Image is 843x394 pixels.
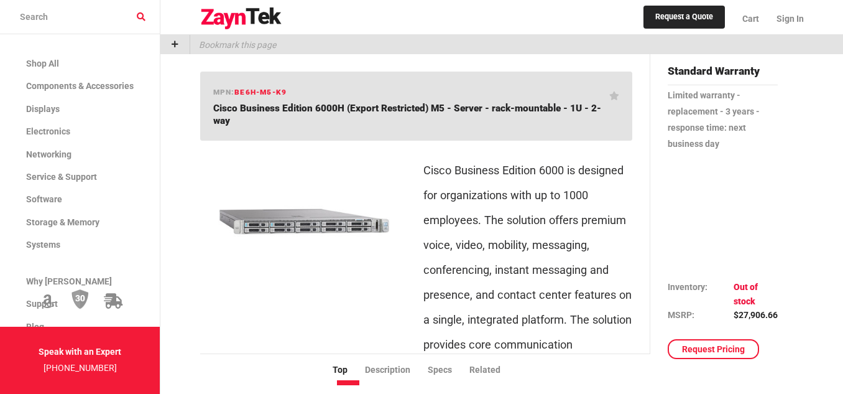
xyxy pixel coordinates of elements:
[734,308,778,322] td: $27,906.66
[668,339,759,359] a: Request Pricing
[210,151,399,293] img: BE6H-M5-K9 -- Cisco Business Edition 6000H (Export Restricted) M5 - Server - rack-mountable - 1U ...
[742,14,759,24] span: Cart
[190,35,276,54] p: Bookmark this page
[643,6,725,29] a: Request a Quote
[71,289,89,310] img: 30 Day Return Policy
[26,149,71,159] span: Networking
[26,104,60,114] span: Displays
[365,363,428,377] li: Description
[734,282,758,306] span: Out of stock
[213,103,601,126] span: Cisco Business Edition 6000H (Export Restricted) M5 - Server - rack-mountable - 1U - 2-way
[668,63,778,85] h4: Standard Warranty
[26,81,134,91] span: Components & Accessories
[428,363,469,377] li: Specs
[26,172,97,182] span: Service & Support
[469,363,518,377] li: Related
[668,280,734,308] td: Inventory
[26,240,60,250] span: Systems
[26,126,70,136] span: Electronics
[333,363,365,377] li: Top
[200,7,282,30] img: logo
[734,3,768,34] a: Cart
[668,308,734,322] td: MSRP
[44,363,117,373] a: [PHONE_NUMBER]
[26,59,59,68] span: Shop All
[668,88,778,152] p: Limited warranty - replacement - 3 years - response time: next business day
[234,88,287,96] span: BE6H-M5-K9
[213,87,287,98] h6: mpn:
[26,276,112,286] span: Why [PERSON_NAME]
[39,347,121,357] strong: Speak with an Expert
[768,3,804,34] a: Sign In
[26,217,99,227] span: Storage & Memory
[26,194,62,204] span: Software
